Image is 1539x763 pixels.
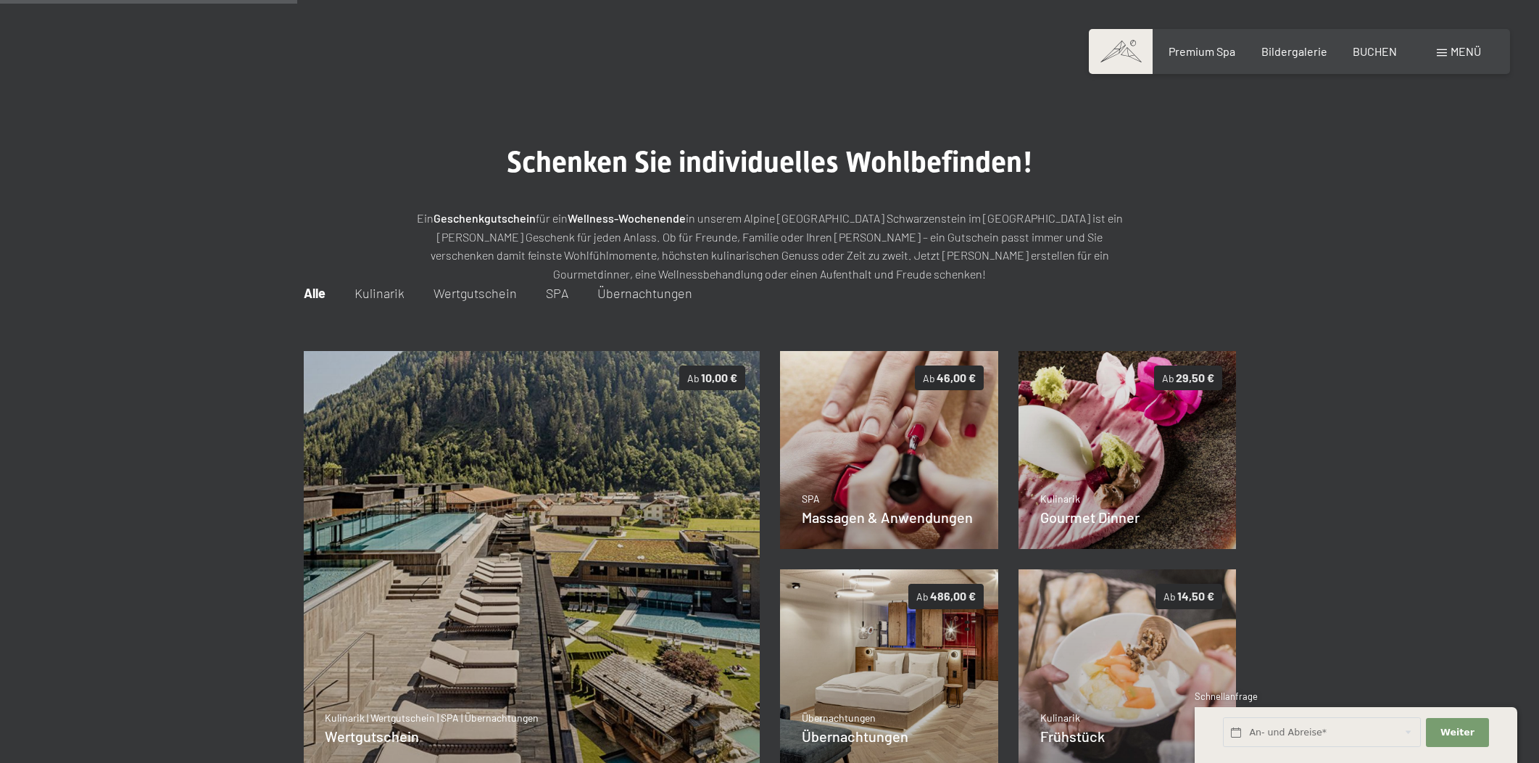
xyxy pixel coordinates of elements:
a: Premium Spa [1169,44,1235,58]
span: Schenken Sie individuelles Wohlbefinden! [507,145,1033,179]
p: Ein für ein in unserem Alpine [GEOGRAPHIC_DATA] Schwarzenstein im [GEOGRAPHIC_DATA] ist ein [PERS... [407,209,1132,283]
a: Bildergalerie [1261,44,1327,58]
span: Weiter [1440,726,1474,739]
button: Weiter [1426,718,1488,748]
strong: Geschenkgutschein [434,211,536,225]
strong: Wellness-Wochenende [568,211,686,225]
span: Menü [1451,44,1481,58]
a: BUCHEN [1353,44,1397,58]
span: Schnellanfrage [1195,690,1258,702]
